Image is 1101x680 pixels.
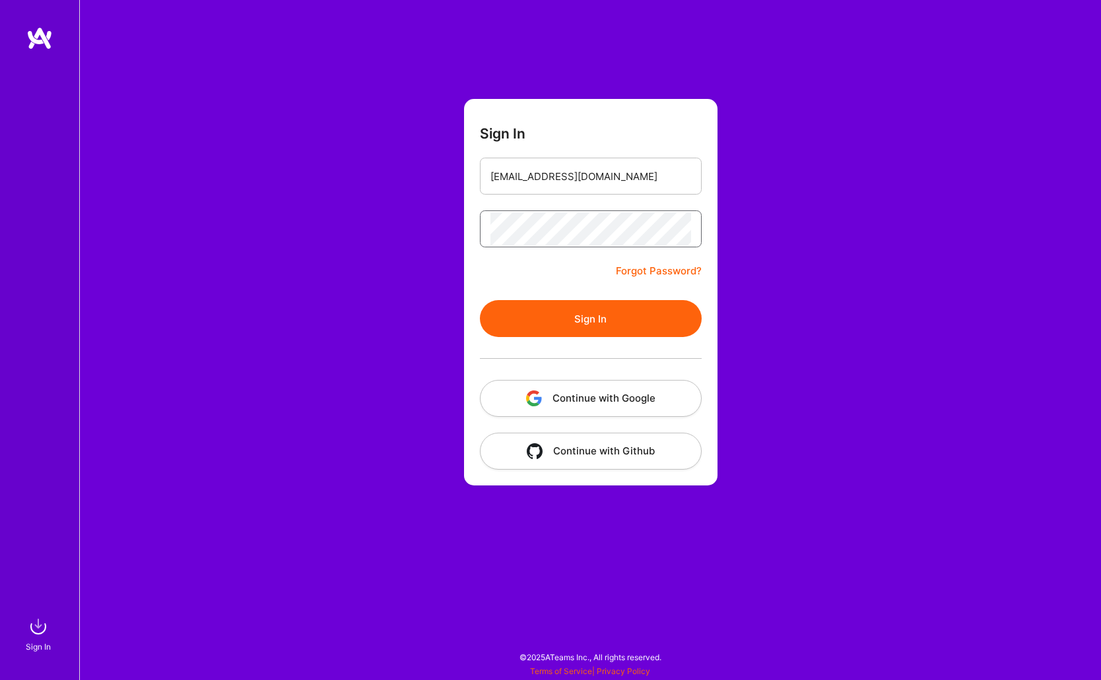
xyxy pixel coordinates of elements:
[28,613,51,654] a: sign inSign In
[616,263,702,279] a: Forgot Password?
[25,613,51,640] img: sign in
[530,666,592,676] a: Terms of Service
[480,380,702,417] button: Continue with Google
[480,300,702,337] button: Sign In
[26,640,51,654] div: Sign In
[79,640,1101,673] div: © 2025 ATeams Inc., All rights reserved.
[530,666,650,676] span: |
[26,26,53,50] img: logo
[526,390,542,406] img: icon
[597,666,650,676] a: Privacy Policy
[480,125,525,142] h3: Sign In
[527,443,543,459] img: icon
[480,433,702,470] button: Continue with Github
[490,160,691,193] input: Email...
